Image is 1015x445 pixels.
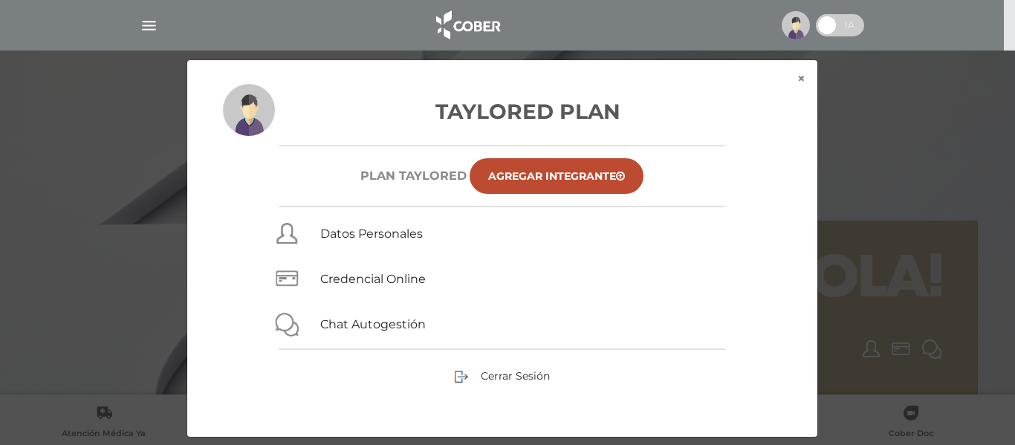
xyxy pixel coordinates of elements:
a: Credencial Online [320,272,426,286]
img: logo_cober_home-white.png [428,7,506,43]
a: Datos Personales [320,227,423,241]
a: Chat Autogestión [320,317,426,331]
img: Cober_menu-lines-white.svg [140,16,158,35]
a: Agregar Integrante [470,158,643,194]
img: sign-out.png [454,369,469,384]
a: Cerrar Sesión [454,368,550,382]
h6: Plan TAYLORED [360,169,467,183]
button: × [785,60,817,97]
h3: Taylored Plan [223,96,782,127]
span: Cerrar Sesión [481,369,550,383]
img: profile-placeholder.svg [782,11,810,39]
img: profile-placeholder.svg [223,84,275,136]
